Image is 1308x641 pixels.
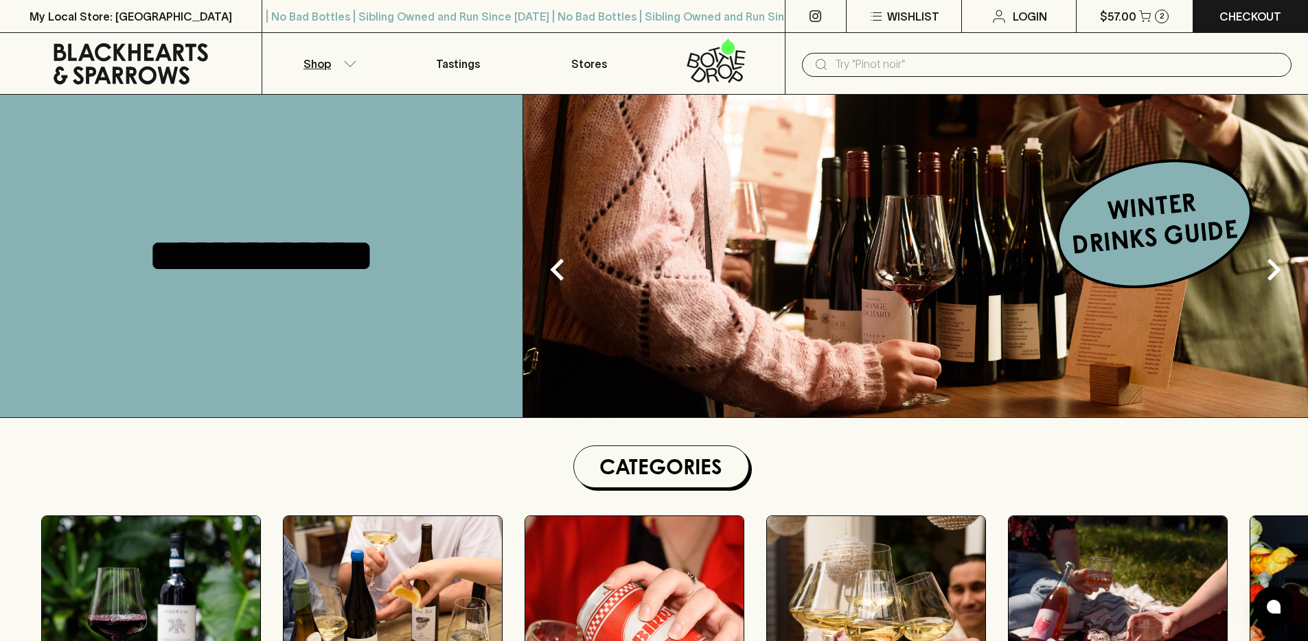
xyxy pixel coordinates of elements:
img: bubble-icon [1267,600,1281,614]
a: Tastings [393,33,523,94]
input: Try "Pinot noir" [835,54,1281,75]
button: Previous [530,242,585,297]
p: Stores [571,56,607,72]
button: Shop [262,33,393,94]
img: optimise [523,95,1308,417]
p: Login [1013,8,1047,25]
button: Next [1246,242,1301,297]
p: 2 [1160,12,1164,20]
h1: Categories [580,452,743,482]
a: Stores [524,33,654,94]
p: Tastings [436,56,480,72]
p: Wishlist [887,8,939,25]
p: Shop [303,56,331,72]
p: Checkout [1219,8,1281,25]
p: $57.00 [1100,8,1136,25]
p: My Local Store: [GEOGRAPHIC_DATA] [30,8,232,25]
